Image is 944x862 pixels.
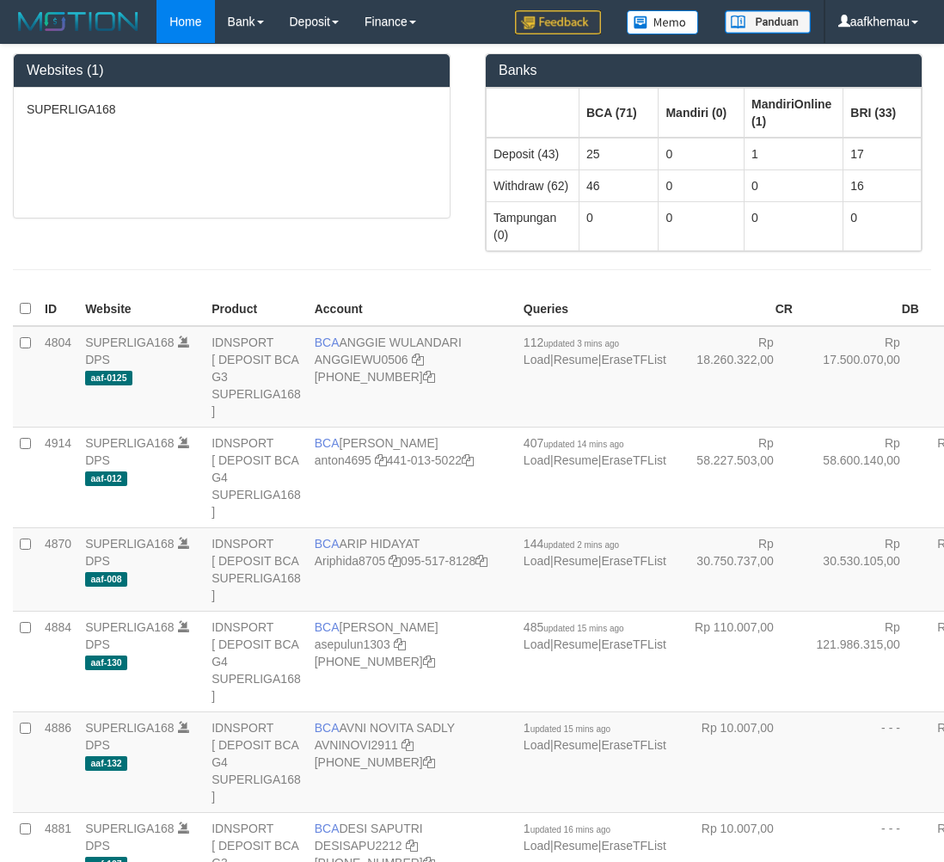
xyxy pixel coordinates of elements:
[601,637,665,651] a: EraseTFList
[85,721,175,735] a: SUPERLIGA168
[745,169,843,201] td: 0
[524,738,550,752] a: Load
[601,554,665,568] a: EraseTFList
[543,540,619,550] span: updated 2 mins ago
[524,554,550,568] a: Load
[85,371,132,385] span: aaf-0125
[659,138,745,170] td: 0
[85,656,127,670] span: aaf-130
[800,326,926,428] td: Rp 17.500.070,00
[487,169,579,201] td: Withdraw (62)
[800,527,926,611] td: Rp 30.530.105,00
[78,326,205,428] td: DPS
[308,326,517,428] td: ANGGIE WULANDARI [PHONE_NUMBER]
[78,427,205,527] td: DPS
[524,453,550,467] a: Load
[423,755,435,769] a: Copy 4062280135 to clipboard
[462,453,474,467] a: Copy 4410135022 to clipboard
[406,839,418,853] a: Copy DESISAPU2212 to clipboard
[524,537,666,568] span: | |
[554,637,598,651] a: Resume
[673,292,800,326] th: CR
[627,10,699,34] img: Button%20Memo.svg
[487,88,579,138] th: Group: activate to sort column ascending
[315,637,390,651] a: asepulun1303
[205,527,308,611] td: IDNSPORT [ DEPOSIT BCA SUPERLIGA168 ]
[315,554,386,568] a: Ariphida8705
[601,453,665,467] a: EraseTFList
[673,711,800,812] td: Rp 10.007,00
[524,336,666,366] span: | |
[543,339,619,348] span: updated 3 mins ago
[524,721,610,735] span: 1
[745,88,843,138] th: Group: activate to sort column ascending
[85,471,127,486] span: aaf-012
[85,436,175,450] a: SUPERLIGA168
[601,353,665,366] a: EraseTFList
[315,822,340,835] span: BCA
[78,711,205,812] td: DPS
[38,427,78,527] td: 4914
[315,620,340,634] span: BCA
[78,611,205,711] td: DPS
[315,738,398,752] a: AVNINOVI2911
[543,440,623,449] span: updated 14 mins ago
[38,326,78,428] td: 4804
[205,711,308,812] td: IDNSPORT [ DEPOSIT BCA G4 SUPERLIGA168 ]
[315,537,340,551] span: BCA
[308,527,517,611] td: ARIP HIDAYAT 095-517-8128
[205,611,308,711] td: IDNSPORT [ DEPOSIT BCA G4 SUPERLIGA168 ]
[524,839,550,853] a: Load
[524,637,550,651] a: Load
[579,138,659,170] td: 25
[554,453,598,467] a: Resume
[13,9,144,34] img: MOTION_logo.png
[745,138,843,170] td: 1
[487,201,579,250] td: Tampungan (0)
[579,201,659,250] td: 0
[524,620,666,651] span: | |
[524,336,619,349] span: 112
[515,10,601,34] img: Feedback.jpg
[673,326,800,428] td: Rp 18.260.322,00
[38,711,78,812] td: 4886
[487,138,579,170] td: Deposit (43)
[423,370,435,384] a: Copy 4062213373 to clipboard
[530,825,610,834] span: updated 16 mins ago
[554,839,598,853] a: Resume
[78,527,205,611] td: DPS
[543,624,623,633] span: updated 15 mins ago
[579,88,659,138] th: Group: activate to sort column ascending
[389,554,401,568] a: Copy Ariphida8705 to clipboard
[38,527,78,611] td: 4870
[315,336,340,349] span: BCA
[85,822,175,835] a: SUPERLIGA168
[308,611,517,711] td: [PERSON_NAME] [PHONE_NUMBER]
[579,169,659,201] td: 46
[554,554,598,568] a: Resume
[725,10,811,34] img: panduan.png
[85,756,127,771] span: aaf-132
[524,822,610,835] span: 1
[843,138,922,170] td: 17
[78,292,205,326] th: Website
[530,724,610,734] span: updated 15 mins ago
[524,436,624,450] span: 407
[85,620,175,634] a: SUPERLIGA168
[205,326,308,428] td: IDNSPORT [ DEPOSIT BCA G3 SUPERLIGA168 ]
[315,453,371,467] a: anton4695
[800,427,926,527] td: Rp 58.600.140,00
[800,611,926,711] td: Rp 121.986.315,00
[85,537,175,551] a: SUPERLIGA168
[554,353,598,366] a: Resume
[659,201,745,250] td: 0
[402,738,414,752] a: Copy AVNINOVI2911 to clipboard
[412,353,424,366] a: Copy ANGGIEWU0506 to clipboard
[843,201,922,250] td: 0
[499,63,909,78] h3: Banks
[394,637,406,651] a: Copy asepulun1303 to clipboard
[315,839,402,853] a: DESISAPU2212
[205,292,308,326] th: Product
[601,839,665,853] a: EraseTFList
[524,721,666,752] span: | |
